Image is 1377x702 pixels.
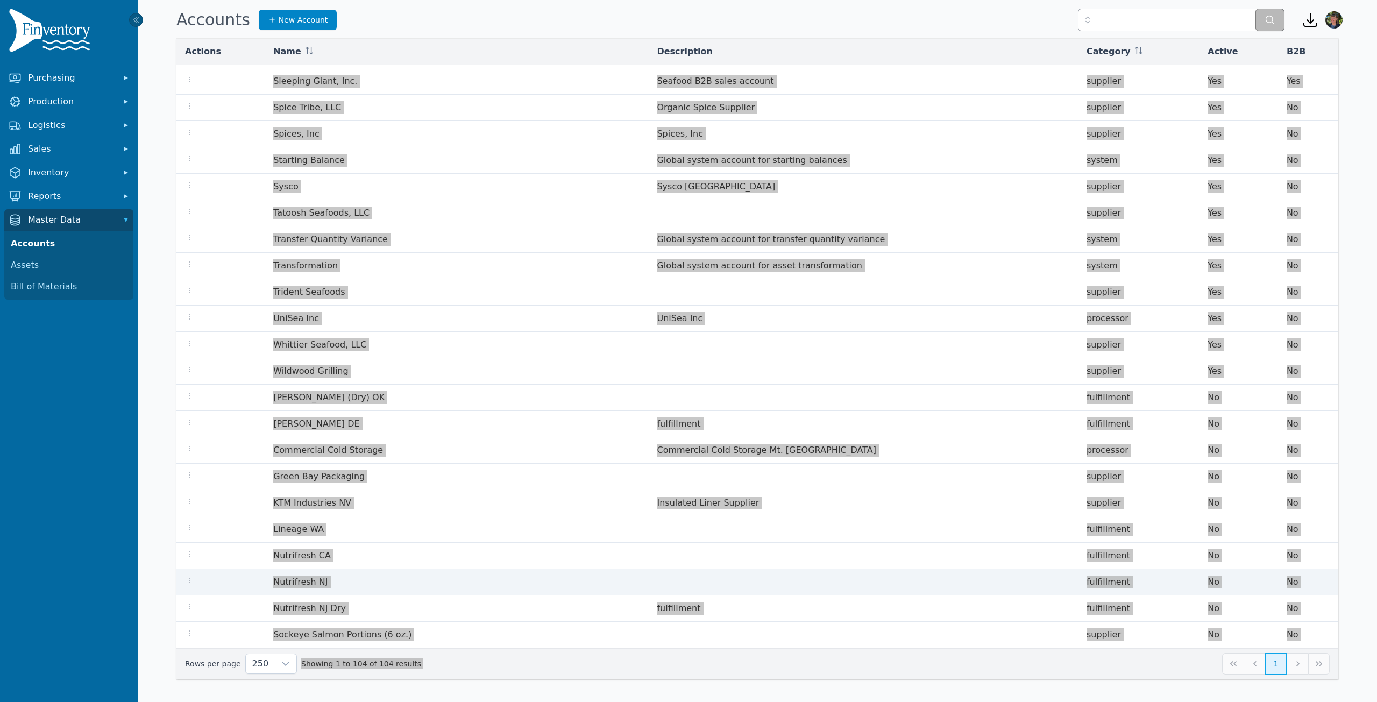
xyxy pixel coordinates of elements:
[246,654,275,673] span: Rows per page
[1199,437,1278,464] td: No
[1278,68,1338,95] td: Yes
[4,162,133,183] button: Inventory
[28,214,114,226] span: Master Data
[1287,45,1306,58] span: B2B
[1078,306,1199,332] td: processor
[28,95,114,108] span: Production
[1199,622,1278,648] td: No
[28,143,114,155] span: Sales
[1278,569,1338,595] td: No
[1278,464,1338,490] td: No
[273,234,388,244] a: Transfer Quantity Variance
[273,208,370,218] a: Tatoosh Seafoods, LLC
[4,115,133,136] button: Logistics
[4,209,133,231] button: Master Data
[1078,595,1199,622] td: fulfillment
[273,45,301,58] span: Name
[1278,332,1338,358] td: No
[273,366,348,376] a: Wildwood Grilling
[6,233,131,254] a: Accounts
[1078,464,1199,490] td: supplier
[6,276,131,297] a: Bill of Materials
[648,411,1077,437] td: fulfillment
[273,102,341,112] a: Spice Tribe, LLC
[1199,68,1278,95] td: Yes
[273,260,338,271] a: Transformation
[1078,437,1199,464] td: processor
[1278,595,1338,622] td: No
[273,577,328,587] a: Nutrifresh NJ
[1078,543,1199,569] td: fulfillment
[1199,279,1278,306] td: Yes
[1278,147,1338,174] td: No
[1078,358,1199,385] td: supplier
[1199,306,1278,332] td: Yes
[1078,121,1199,147] td: supplier
[1199,358,1278,385] td: Yes
[273,498,351,508] a: KTM Industries NV
[28,119,114,132] span: Logistics
[648,121,1077,147] td: Spices, Inc
[4,186,133,207] button: Reports
[4,138,133,160] button: Sales
[1078,490,1199,516] td: supplier
[1199,174,1278,200] td: Yes
[1265,653,1287,675] button: Page 1
[273,471,365,481] a: Green Bay Packaging
[4,67,133,89] button: Purchasing
[1208,45,1238,58] span: Active
[1278,121,1338,147] td: No
[1078,253,1199,279] td: system
[1278,226,1338,253] td: No
[1199,95,1278,121] td: Yes
[1278,516,1338,543] td: No
[1199,332,1278,358] td: Yes
[1078,174,1199,200] td: supplier
[273,550,331,561] a: Nutrifresh CA
[273,287,345,297] a: Trident Seafoods
[648,490,1077,516] td: Insulated Liner Supplier
[1278,306,1338,332] td: No
[1087,45,1131,58] span: Category
[273,339,366,350] a: Whittier Seafood, LLC
[1199,543,1278,569] td: No
[1199,411,1278,437] td: No
[273,445,383,455] a: Commercial Cold Storage
[28,72,114,84] span: Purchasing
[1078,226,1199,253] td: system
[648,174,1077,200] td: Sysco [GEOGRAPHIC_DATA]
[1278,253,1338,279] td: No
[648,147,1077,174] td: Global system account for starting balances
[4,91,133,112] button: Production
[279,15,328,25] span: New Account
[1199,569,1278,595] td: No
[1278,95,1338,121] td: No
[185,45,221,58] span: Actions
[1199,253,1278,279] td: Yes
[273,392,385,402] a: [PERSON_NAME] (Dry) OK
[1278,279,1338,306] td: No
[1278,622,1338,648] td: No
[1078,147,1199,174] td: system
[301,658,421,669] span: Showing 1 to 104 of 104 results
[1078,516,1199,543] td: fulfillment
[1199,226,1278,253] td: Yes
[6,254,131,276] a: Assets
[1278,543,1338,569] td: No
[1199,147,1278,174] td: Yes
[1325,11,1343,29] img: Berea Bradshaw
[1078,569,1199,595] td: fulfillment
[273,524,324,534] a: Lineage WA
[1278,200,1338,226] td: No
[1199,490,1278,516] td: No
[273,181,299,192] a: Sysco
[1278,411,1338,437] td: No
[1078,279,1199,306] td: supplier
[657,45,712,58] span: Description
[1078,411,1199,437] td: fulfillment
[648,226,1077,253] td: Global system account for transfer quantity variance
[648,253,1077,279] td: Global system account for asset transformation
[1078,622,1199,648] td: supplier
[1078,95,1199,121] td: supplier
[1199,200,1278,226] td: Yes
